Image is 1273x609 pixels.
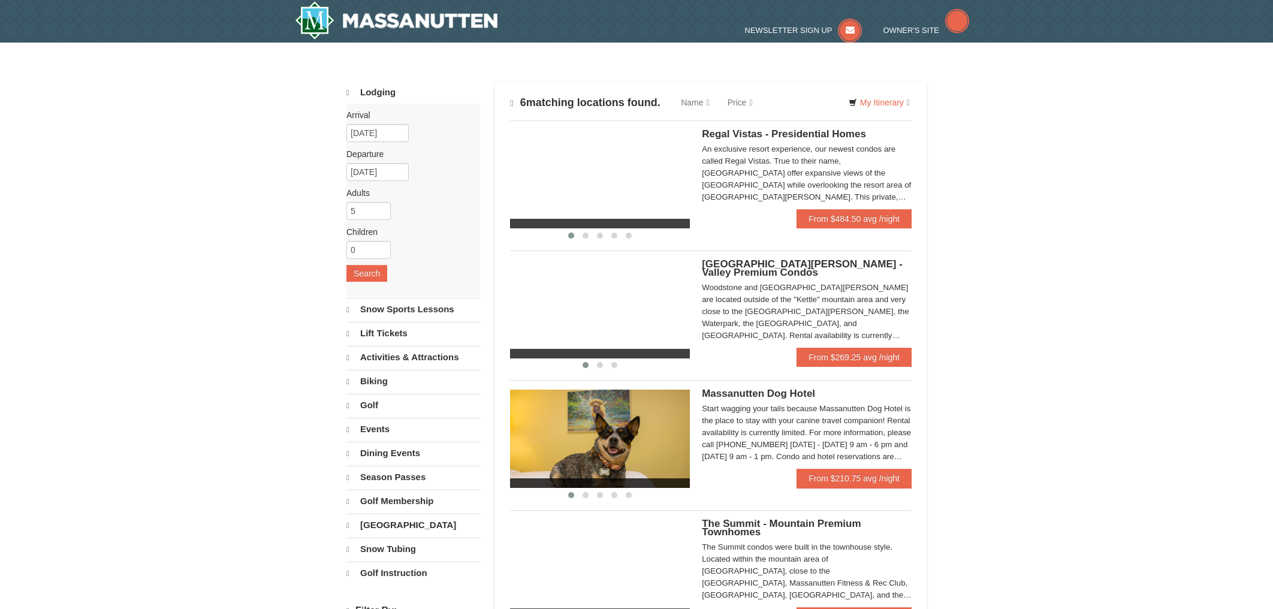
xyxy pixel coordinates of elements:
a: Lodging [346,82,480,104]
a: Lift Tickets [346,322,480,345]
a: Golf [346,394,480,417]
a: Golf Instruction [346,562,480,584]
a: Biking [346,370,480,393]
label: Adults [346,187,471,199]
a: Owner's Site [883,26,970,35]
span: The Summit - Mountain Premium Townhomes [702,518,861,538]
a: Dining Events [346,442,480,465]
span: [GEOGRAPHIC_DATA][PERSON_NAME] - Valley Premium Condos [702,258,903,278]
span: Newsletter Sign Up [745,26,832,35]
a: Season Passes [346,466,480,489]
span: Massanutten Dog Hotel [702,388,815,399]
div: The Summit condos were built in the townhouse style. Located within the mountain area of [GEOGRAP... [702,541,912,601]
button: Search [346,265,387,282]
h4: matching locations found. [510,97,660,109]
a: My Itinerary [841,94,918,111]
label: Departure [346,148,471,160]
a: Price [719,91,762,114]
span: Owner's Site [883,26,940,35]
div: An exclusive resort experience, our newest condos are called Regal Vistas. True to their name, [G... [702,143,912,203]
span: 6 [520,97,526,108]
a: Massanutten Resort [295,1,497,40]
a: Golf Membership [346,490,480,512]
a: Activities & Attractions [346,346,480,369]
a: Name [672,91,718,114]
a: Events [346,418,480,441]
label: Arrival [346,109,471,121]
a: [GEOGRAPHIC_DATA] [346,514,480,536]
img: Massanutten Resort Logo [295,1,497,40]
a: Snow Sports Lessons [346,298,480,321]
div: Woodstone and [GEOGRAPHIC_DATA][PERSON_NAME] are located outside of the "Kettle" mountain area an... [702,282,912,342]
a: Snow Tubing [346,538,480,560]
span: Regal Vistas - Presidential Homes [702,128,866,140]
a: From $484.50 avg /night [797,209,912,228]
a: From $269.25 avg /night [797,348,912,367]
a: Newsletter Sign Up [745,26,862,35]
a: From $210.75 avg /night [797,469,912,488]
label: Children [346,226,471,238]
div: Start wagging your tails because Massanutten Dog Hotel is the place to stay with your canine trav... [702,403,912,463]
